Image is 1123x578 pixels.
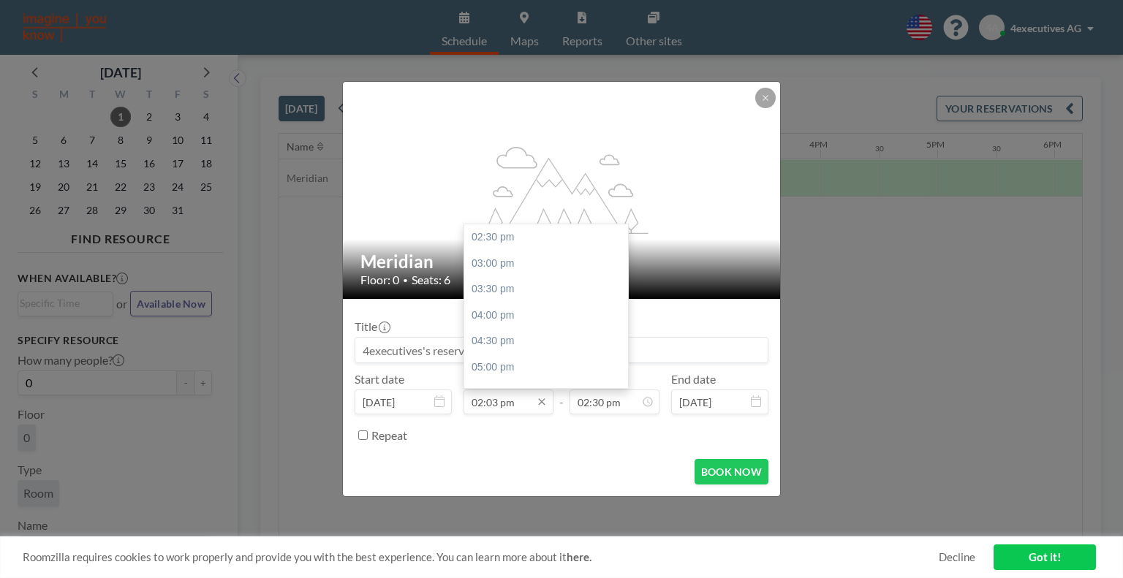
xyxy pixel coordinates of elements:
[476,145,649,233] g: flex-grow: 1.2;
[355,319,389,334] label: Title
[464,328,635,354] div: 04:30 pm
[567,550,591,563] a: here.
[23,550,939,564] span: Roomzilla requires cookies to work properly and provide you with the best experience. You can lea...
[360,273,399,287] span: Floor: 0
[403,275,408,286] span: •
[671,372,716,387] label: End date
[355,372,404,387] label: Start date
[412,273,450,287] span: Seats: 6
[994,544,1096,570] a: Got it!
[464,251,635,277] div: 03:00 pm
[939,550,975,564] a: Decline
[559,377,564,409] span: -
[360,251,764,273] h2: Meridian
[355,338,768,362] input: 4executives's reservation
[464,276,635,303] div: 03:30 pm
[464,303,635,329] div: 04:00 pm
[464,354,635,381] div: 05:00 pm
[464,224,635,251] div: 02:30 pm
[371,428,407,443] label: Repeat
[464,381,635,407] div: 05:30 pm
[695,459,768,484] button: BOOK NOW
